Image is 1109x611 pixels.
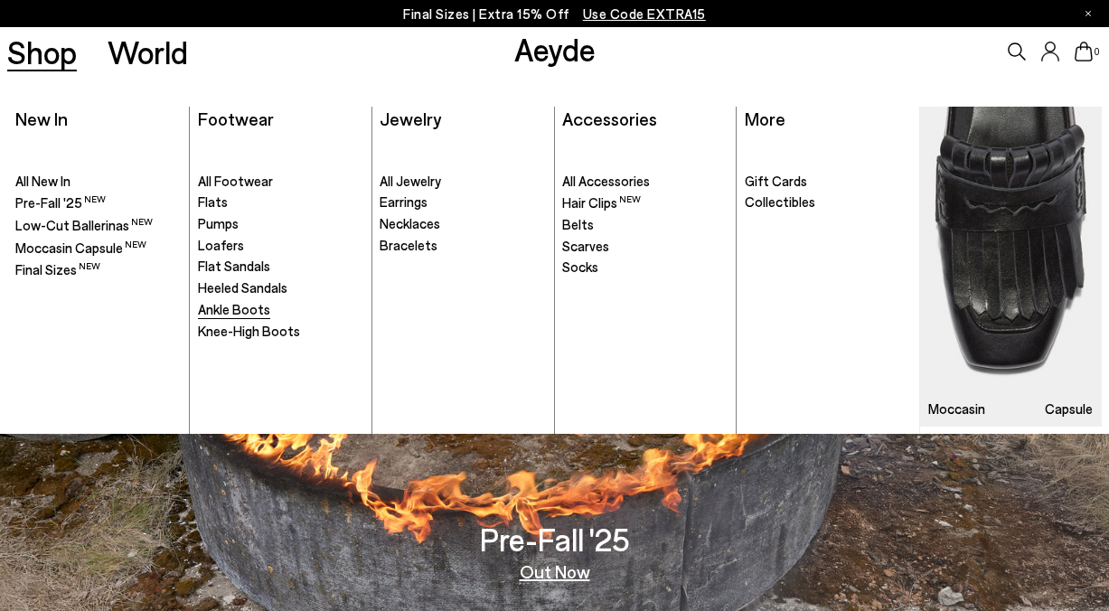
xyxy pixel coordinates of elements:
[380,193,546,211] a: Earrings
[198,193,364,211] a: Flats
[562,238,609,254] span: Scarves
[380,193,428,210] span: Earrings
[745,108,785,129] a: More
[403,3,706,25] p: Final Sizes | Extra 15% Off
[198,258,270,274] span: Flat Sandals
[380,108,441,129] a: Jewelry
[745,193,815,210] span: Collectibles
[198,323,300,339] span: Knee-High Boots
[920,107,1102,426] a: Moccasin Capsule
[583,5,706,22] span: Navigate to /collections/ss25-final-sizes
[514,30,596,68] a: Aeyde
[380,215,440,231] span: Necklaces
[198,237,364,255] a: Loafers
[15,173,70,189] span: All New In
[745,193,912,211] a: Collectibles
[15,173,182,191] a: All New In
[15,240,146,256] span: Moccasin Capsule
[198,237,244,253] span: Loafers
[380,237,546,255] a: Bracelets
[15,239,182,258] a: Moccasin Capsule
[520,562,590,580] a: Out Now
[198,279,287,296] span: Heeled Sandals
[380,173,441,189] span: All Jewelry
[745,173,912,191] a: Gift Cards
[108,36,188,68] a: World
[15,217,153,233] span: Low-Cut Ballerinas
[1093,47,1102,57] span: 0
[562,108,657,129] a: Accessories
[15,194,106,211] span: Pre-Fall '25
[380,215,546,233] a: Necklaces
[562,258,598,275] span: Socks
[198,301,270,317] span: Ankle Boots
[562,238,728,256] a: Scarves
[198,279,364,297] a: Heeled Sandals
[198,323,364,341] a: Knee-High Boots
[562,216,728,234] a: Belts
[198,108,274,129] a: Footwear
[928,402,985,416] h3: Moccasin
[1075,42,1093,61] a: 0
[562,173,650,189] span: All Accessories
[198,215,239,231] span: Pumps
[1045,402,1093,416] h3: Capsule
[7,36,77,68] a: Shop
[562,258,728,277] a: Socks
[198,301,364,319] a: Ankle Boots
[920,107,1102,426] img: Mobile_e6eede4d-78b8-4bd1-ae2a-4197e375e133_900x.jpg
[198,173,273,189] span: All Footwear
[480,523,630,555] h3: Pre-Fall '25
[380,173,546,191] a: All Jewelry
[562,216,594,232] span: Belts
[15,261,100,277] span: Final Sizes
[198,173,364,191] a: All Footwear
[15,216,182,235] a: Low-Cut Ballerinas
[198,258,364,276] a: Flat Sandals
[562,173,728,191] a: All Accessories
[15,193,182,212] a: Pre-Fall '25
[562,193,728,212] a: Hair Clips
[15,260,182,279] a: Final Sizes
[15,108,68,129] a: New In
[198,193,228,210] span: Flats
[198,215,364,233] a: Pumps
[562,194,641,211] span: Hair Clips
[745,173,807,189] span: Gift Cards
[380,237,437,253] span: Bracelets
